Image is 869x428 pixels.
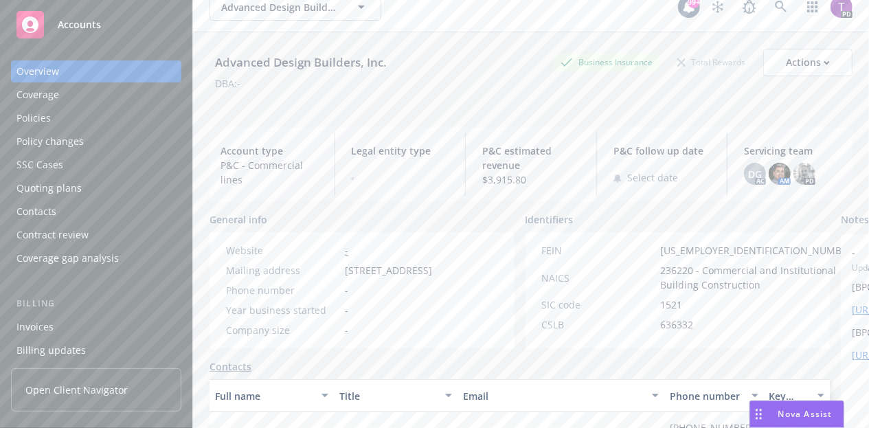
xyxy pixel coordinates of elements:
[749,401,844,428] button: Nova Assist
[542,317,655,332] div: CSLB
[458,379,664,412] button: Email
[11,131,181,153] a: Policy changes
[16,224,89,246] div: Contract review
[345,303,348,317] span: -
[334,379,458,412] button: Title
[661,297,683,312] span: 1521
[11,5,181,44] a: Accounts
[542,271,655,285] div: NAICS
[352,144,449,158] span: Legal entity type
[345,244,348,257] a: -
[670,389,743,403] div: Phone number
[11,84,181,106] a: Coverage
[226,243,339,258] div: Website
[661,317,694,332] span: 636332
[793,163,815,185] img: photo
[16,84,59,106] div: Coverage
[664,379,763,412] button: Phone number
[482,144,580,172] span: P&C estimated revenue
[769,389,809,403] div: Key contact
[11,316,181,338] a: Invoices
[542,243,655,258] div: FEIN
[345,323,348,337] span: -
[221,158,318,187] span: P&C - Commercial lines
[16,107,51,129] div: Policies
[11,201,181,223] a: Contacts
[16,201,56,223] div: Contacts
[210,54,392,71] div: Advanced Design Builders, Inc.
[670,54,752,71] div: Total Rewards
[11,339,181,361] a: Billing updates
[16,339,86,361] div: Billing updates
[11,297,181,311] div: Billing
[526,212,574,227] span: Identifiers
[542,297,655,312] div: SIC code
[226,323,339,337] div: Company size
[661,243,857,258] span: [US_EMPLOYER_IDENTIFICATION_NUMBER]
[744,144,842,158] span: Servicing team
[226,263,339,278] div: Mailing address
[11,177,181,199] a: Quoting plans
[786,49,830,76] div: Actions
[482,172,580,187] span: $3,915.80
[221,144,318,158] span: Account type
[554,54,659,71] div: Business Insurance
[661,263,857,292] span: 236220 - Commercial and Institutional Building Construction
[352,170,449,185] span: -
[226,283,339,297] div: Phone number
[25,383,128,397] span: Open Client Navigator
[16,247,119,269] div: Coverage gap analysis
[58,19,101,30] span: Accounts
[345,263,432,278] span: [STREET_ADDRESS]
[764,379,830,412] button: Key contact
[769,163,791,185] img: photo
[750,401,767,427] div: Drag to move
[11,60,181,82] a: Overview
[778,408,833,420] span: Nova Assist
[210,359,251,374] a: Contacts
[11,247,181,269] a: Coverage gap analysis
[613,144,711,158] span: P&C follow up date
[226,303,339,317] div: Year business started
[16,316,54,338] div: Invoices
[210,379,334,412] button: Full name
[11,107,181,129] a: Policies
[345,283,348,297] span: -
[16,60,59,82] div: Overview
[339,389,438,403] div: Title
[16,131,84,153] div: Policy changes
[11,154,181,176] a: SSC Cases
[16,154,63,176] div: SSC Cases
[463,389,644,403] div: Email
[763,49,853,76] button: Actions
[627,170,678,185] span: Select date
[841,212,869,229] span: Notes
[748,167,762,181] span: DG
[16,177,82,199] div: Quoting plans
[215,389,313,403] div: Full name
[210,212,267,227] span: General info
[215,76,240,91] div: DBA: -
[11,224,181,246] a: Contract review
